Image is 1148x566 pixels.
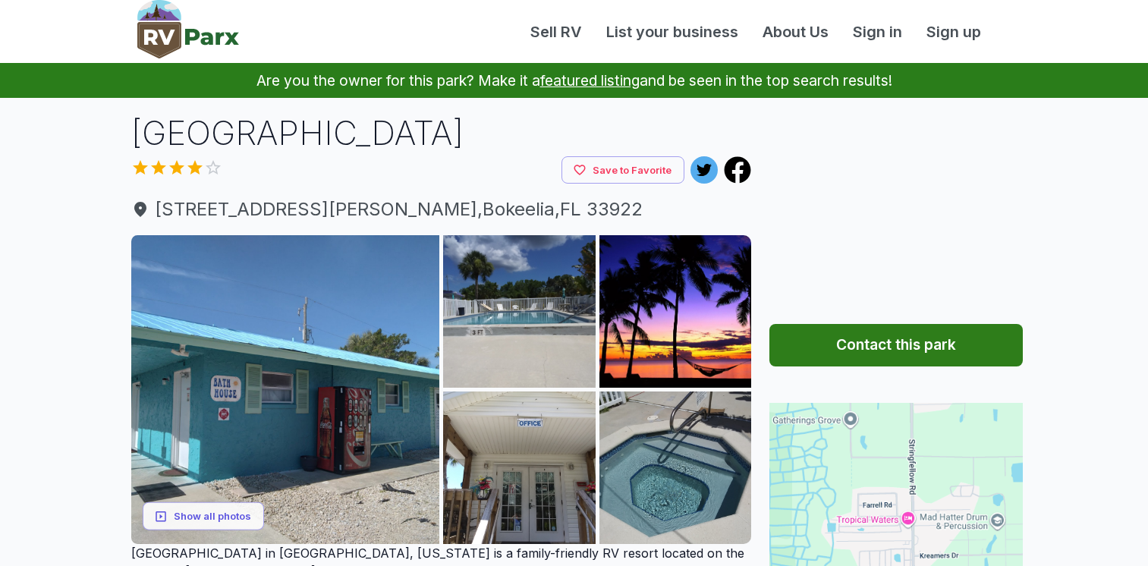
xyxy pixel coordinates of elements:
[561,156,684,184] button: Save to Favorite
[599,235,752,388] img: AAcXr8pZBt1ZI9b74sCgs96wElF22oK_cb-Z13hTFUcuCQzKdKRAkV0L5UZj03LSKX4Hu8kdnweJZ1NhTGAWV53klZ7mpyyIU...
[540,71,640,90] a: featured listing
[841,20,914,43] a: Sign in
[769,110,1023,300] iframe: Advertisement
[143,502,264,530] button: Show all photos
[750,20,841,43] a: About Us
[131,235,440,544] img: AAcXr8o2THJBX_B7Mti74glF8ppsKdkXKvxIPTzzhLOb8xiBCPJ10x3xT56z5LpvtZkevXfVHRocEM6HY1ohbaQuJMMnR7hnS...
[131,196,752,223] a: [STREET_ADDRESS][PERSON_NAME],Bokeelia,FL 33922
[18,63,1130,98] p: Are you the owner for this park? Make it a and be seen in the top search results!
[599,391,752,544] img: AAcXr8p_0ro8scs1CfaN5U3tCktQ8luYCYsJn1lfgEwNig7CYqwkEhnExnnU7r1rf2e9INASOpR1ZnCU2Zf73IX27g5-WvX6d...
[443,391,596,544] img: AAcXr8pvcYdViGfYFlpx-rBEEiVp7cf3cFPxtyhzgg6QH5SfeEP38NvwXZc2elANLmDDb2K1ABgYY1rXn5fBKDkw-fRPZKcnZ...
[594,20,750,43] a: List your business
[131,196,752,223] span: [STREET_ADDRESS][PERSON_NAME] , Bokeelia , FL 33922
[769,324,1023,366] button: Contact this park
[443,235,596,388] img: AAcXr8oUPLmQI-AsOkQ5suYL5tEEU-g5hQWkhalfhXt3JjudjHvU9dmJHTn1VhxTT3IXF3-gW9RS-qfzAd-Vs7Ul7-1UXkIV-...
[914,20,993,43] a: Sign up
[131,110,752,156] h1: [GEOGRAPHIC_DATA]
[518,20,594,43] a: Sell RV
